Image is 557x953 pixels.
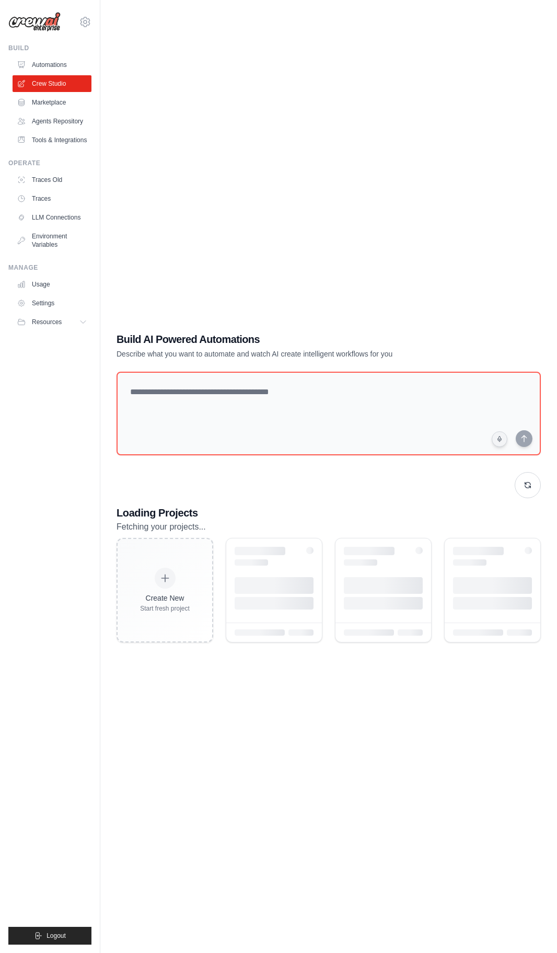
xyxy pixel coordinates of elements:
[13,56,91,73] a: Automations
[515,472,541,498] button: Get new suggestions
[13,75,91,92] a: Crew Studio
[8,263,91,272] div: Manage
[8,12,61,32] img: Logo
[13,113,91,130] a: Agents Repository
[117,520,541,534] p: Fetching your projects...
[117,506,541,520] h3: Loading Projects
[47,932,66,940] span: Logout
[8,927,91,945] button: Logout
[13,132,91,148] a: Tools & Integrations
[8,44,91,52] div: Build
[13,209,91,226] a: LLM Connections
[13,190,91,207] a: Traces
[13,94,91,111] a: Marketplace
[117,332,468,347] h1: Build AI Powered Automations
[140,593,190,603] div: Create New
[13,276,91,293] a: Usage
[117,349,468,359] p: Describe what you want to automate and watch AI create intelligent workflows for you
[8,159,91,167] div: Operate
[13,171,91,188] a: Traces Old
[32,318,62,326] span: Resources
[13,314,91,330] button: Resources
[13,228,91,253] a: Environment Variables
[492,431,507,447] button: Click to speak your automation idea
[140,604,190,613] div: Start fresh project
[13,295,91,312] a: Settings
